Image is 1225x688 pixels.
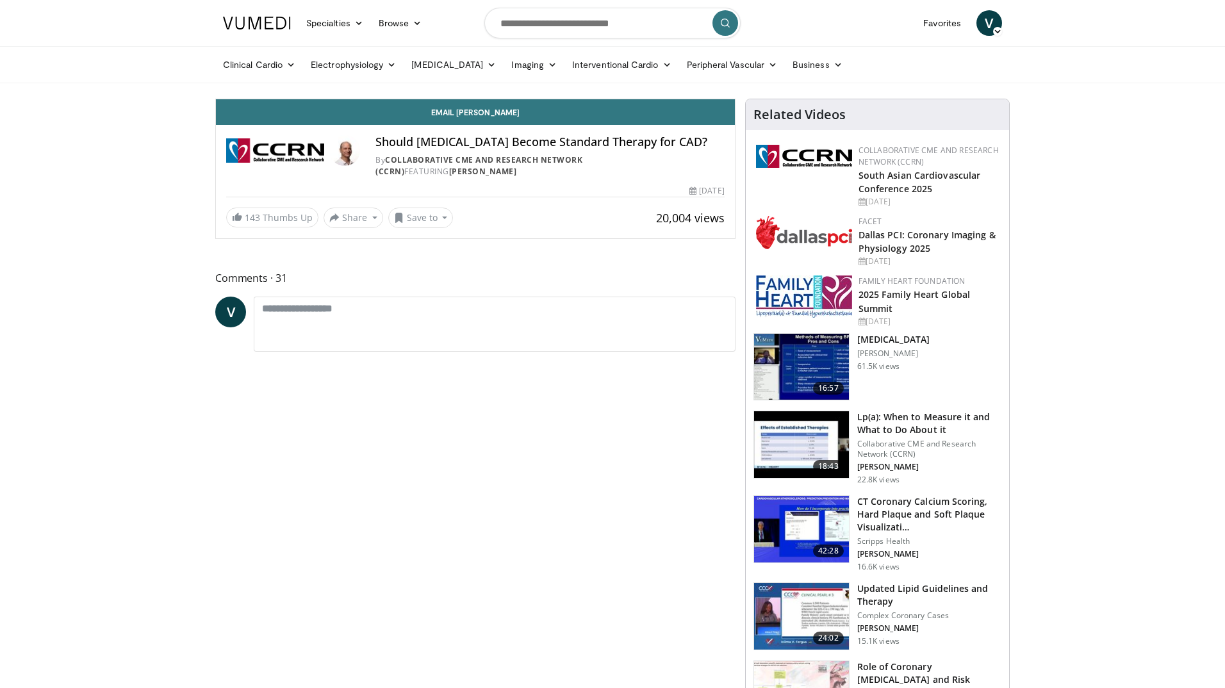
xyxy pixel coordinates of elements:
[859,316,999,327] div: [DATE]
[753,107,846,122] h4: Related Videos
[857,636,900,646] p: 15.1K views
[857,333,930,346] h3: [MEDICAL_DATA]
[813,545,844,557] span: 42:28
[679,52,785,78] a: Peripheral Vascular
[859,288,970,314] a: 2025 Family Heart Global Summit
[388,208,454,228] button: Save to
[859,229,996,254] a: Dallas PCI: Coronary Imaging & Physiology 2025
[857,495,1001,534] h3: CT Coronary Calcium Scoring, Hard Plaque and Soft Plaque Visualizati…
[484,8,741,38] input: Search topics, interventions
[303,52,404,78] a: Electrophysiology
[813,632,844,644] span: 24:02
[859,169,981,195] a: South Asian Cardiovascular Conference 2025
[754,334,849,400] img: a92b9a22-396b-4790-a2bb-5028b5f4e720.150x105_q85_crop-smart_upscale.jpg
[329,135,360,166] img: Avatar
[689,185,724,197] div: [DATE]
[223,17,291,29] img: VuMedi Logo
[857,610,1001,621] p: Complex Coronary Cases
[754,496,849,562] img: 4ea3ec1a-320e-4f01-b4eb-a8bc26375e8f.150x105_q85_crop-smart_upscale.jpg
[857,411,1001,436] h3: Lp(a): When to Measure it and What to Do About it
[916,10,969,36] a: Favorites
[754,583,849,650] img: 77f671eb-9394-4acc-bc78-a9f077f94e00.150x105_q85_crop-smart_upscale.jpg
[656,210,725,225] span: 20,004 views
[375,154,582,177] a: Collaborative CME and Research Network (CCRN)
[857,562,900,572] p: 16.6K views
[324,208,383,228] button: Share
[375,135,724,149] h4: Should [MEDICAL_DATA] Become Standard Therapy for CAD?
[859,145,999,167] a: Collaborative CME and Research Network (CCRN)
[857,623,1001,634] p: [PERSON_NAME]
[857,536,1001,546] p: Scripps Health
[504,52,564,78] a: Imaging
[753,411,1001,485] a: 18:43 Lp(a): When to Measure it and What to Do About it Collaborative CME and Research Network (C...
[753,582,1001,650] a: 24:02 Updated Lipid Guidelines and Therapy Complex Coronary Cases [PERSON_NAME] 15.1K views
[564,52,679,78] a: Interventional Cardio
[215,297,246,327] a: V
[857,475,900,485] p: 22.8K views
[449,166,517,177] a: [PERSON_NAME]
[813,382,844,395] span: 16:57
[756,275,852,318] img: 96363db5-6b1b-407f-974b-715268b29f70.jpeg.150x105_q85_autocrop_double_scale_upscale_version-0.2.jpg
[375,154,724,177] div: By FEATURING
[216,99,735,125] a: Email [PERSON_NAME]
[226,208,318,227] a: 143 Thumbs Up
[857,361,900,372] p: 61.5K views
[299,10,371,36] a: Specialties
[754,411,849,478] img: 7a20132b-96bf-405a-bedd-783937203c38.150x105_q85_crop-smart_upscale.jpg
[857,582,1001,608] h3: Updated Lipid Guidelines and Therapy
[859,275,966,286] a: Family Heart Foundation
[215,52,303,78] a: Clinical Cardio
[857,439,1001,459] p: Collaborative CME and Research Network (CCRN)
[859,256,999,267] div: [DATE]
[371,10,430,36] a: Browse
[859,216,882,227] a: FACET
[753,333,1001,401] a: 16:57 [MEDICAL_DATA] [PERSON_NAME] 61.5K views
[245,211,260,224] span: 143
[976,10,1002,36] a: V
[215,270,736,286] span: Comments 31
[813,460,844,473] span: 18:43
[785,52,850,78] a: Business
[226,135,324,166] img: Collaborative CME and Research Network (CCRN)
[857,462,1001,472] p: [PERSON_NAME]
[857,348,930,359] p: [PERSON_NAME]
[756,145,852,168] img: a04ee3ba-8487-4636-b0fb-5e8d268f3737.png.150x105_q85_autocrop_double_scale_upscale_version-0.2.png
[857,549,1001,559] p: [PERSON_NAME]
[756,216,852,249] img: 939357b5-304e-4393-95de-08c51a3c5e2a.png.150x105_q85_autocrop_double_scale_upscale_version-0.2.png
[404,52,504,78] a: [MEDICAL_DATA]
[859,196,999,208] div: [DATE]
[753,495,1001,572] a: 42:28 CT Coronary Calcium Scoring, Hard Plaque and Soft Plaque Visualizati… Scripps Health [PERSO...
